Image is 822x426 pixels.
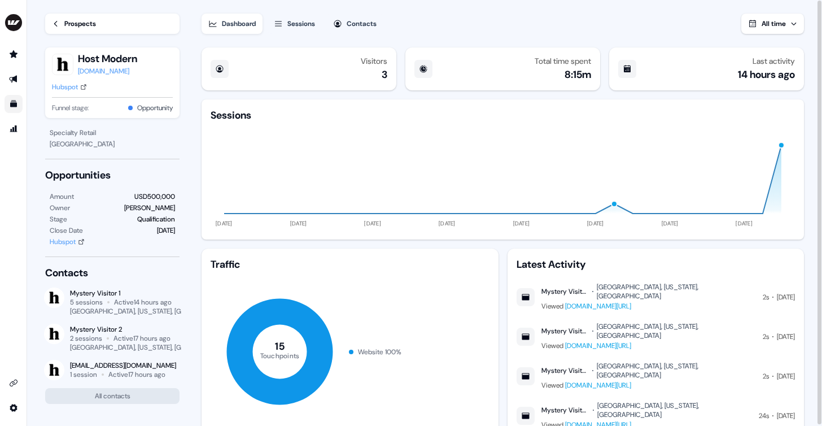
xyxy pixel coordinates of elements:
[114,298,172,307] div: Active 14 hours ago
[762,19,786,28] span: All time
[134,191,175,202] div: USD500,000
[50,127,175,138] div: Specialty Retail
[50,202,70,214] div: Owner
[70,298,103,307] div: 5 sessions
[78,52,137,66] button: Host Modern
[565,341,631,350] a: [DOMAIN_NAME][URL]
[78,66,137,77] a: [DOMAIN_NAME]
[541,287,589,296] div: Mystery Visitor 1
[364,220,381,227] tspan: [DATE]
[45,168,180,182] div: Opportunities
[361,56,387,66] div: Visitors
[347,18,377,29] div: Contacts
[267,14,322,34] button: Sessions
[50,236,76,247] div: Hubspot
[565,68,591,81] div: 8:15m
[216,220,233,227] tspan: [DATE]
[517,258,795,271] div: Latest Activity
[52,81,87,93] a: Hubspot
[5,95,23,113] a: Go to templates
[541,340,756,351] div: Viewed
[5,45,23,63] a: Go to prospects
[202,14,263,34] button: Dashboard
[287,18,315,29] div: Sessions
[439,220,456,227] tspan: [DATE]
[587,220,604,227] tspan: [DATE]
[565,302,631,311] a: [DOMAIN_NAME][URL]
[777,410,795,421] div: [DATE]
[113,334,170,343] div: Active 17 hours ago
[50,214,67,225] div: Stage
[70,325,180,334] div: Mystery Visitor 2
[275,340,285,353] tspan: 15
[45,14,180,34] a: Prospects
[541,406,589,415] div: Mystery Visitor 2
[50,236,85,247] a: Hubspot
[738,68,795,81] div: 14 hours ago
[290,220,307,227] tspan: [DATE]
[777,331,795,342] div: [DATE]
[597,362,756,380] div: [GEOGRAPHIC_DATA], [US_STATE], [GEOGRAPHIC_DATA]
[45,388,180,404] button: All contacts
[70,307,239,316] div: [GEOGRAPHIC_DATA], [US_STATE], [GEOGRAPHIC_DATA]
[736,220,753,227] tspan: [DATE]
[777,292,795,303] div: [DATE]
[541,366,589,375] div: Mystery Visitor 1
[5,70,23,88] a: Go to outbound experience
[513,220,530,227] tspan: [DATE]
[70,361,176,370] div: [EMAIL_ADDRESS][DOMAIN_NAME]
[326,14,383,34] button: Contacts
[52,81,78,93] div: Hubspot
[759,410,769,421] div: 24s
[597,282,756,301] div: [GEOGRAPHIC_DATA], [US_STATE], [GEOGRAPHIC_DATA]
[124,202,175,214] div: [PERSON_NAME]
[70,343,239,352] div: [GEOGRAPHIC_DATA], [US_STATE], [GEOGRAPHIC_DATA]
[157,225,175,236] div: [DATE]
[763,292,769,303] div: 2s
[211,108,251,122] div: Sessions
[777,371,795,382] div: [DATE]
[597,322,756,340] div: [GEOGRAPHIC_DATA], [US_STATE], [GEOGRAPHIC_DATA]
[763,331,769,342] div: 2s
[222,18,256,29] div: Dashboard
[211,258,489,271] div: Traffic
[763,371,769,382] div: 2s
[260,351,300,360] tspan: Touchpoints
[137,102,173,114] button: Opportunity
[541,327,589,336] div: Mystery Visitor 1
[108,370,165,379] div: Active 17 hours ago
[741,14,804,34] button: All time
[70,334,102,343] div: 2 sessions
[541,380,756,391] div: Viewed
[45,266,180,280] div: Contacts
[50,138,175,150] div: [GEOGRAPHIC_DATA]
[382,68,387,81] div: 3
[70,370,97,379] div: 1 session
[597,401,752,419] div: [GEOGRAPHIC_DATA], [US_STATE], [GEOGRAPHIC_DATA]
[137,214,175,225] div: Qualification
[753,56,795,66] div: Last activity
[5,120,23,138] a: Go to attribution
[535,56,591,66] div: Total time spent
[50,191,74,202] div: Amount
[5,374,23,392] a: Go to integrations
[358,346,401,358] div: Website 100 %
[565,381,631,390] a: [DOMAIN_NAME][URL]
[52,102,89,114] span: Funnel stage:
[5,399,23,417] a: Go to integrations
[541,301,756,312] div: Viewed
[662,220,679,227] tspan: [DATE]
[70,289,180,298] div: Mystery Visitor 1
[50,225,83,236] div: Close Date
[64,18,96,29] div: Prospects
